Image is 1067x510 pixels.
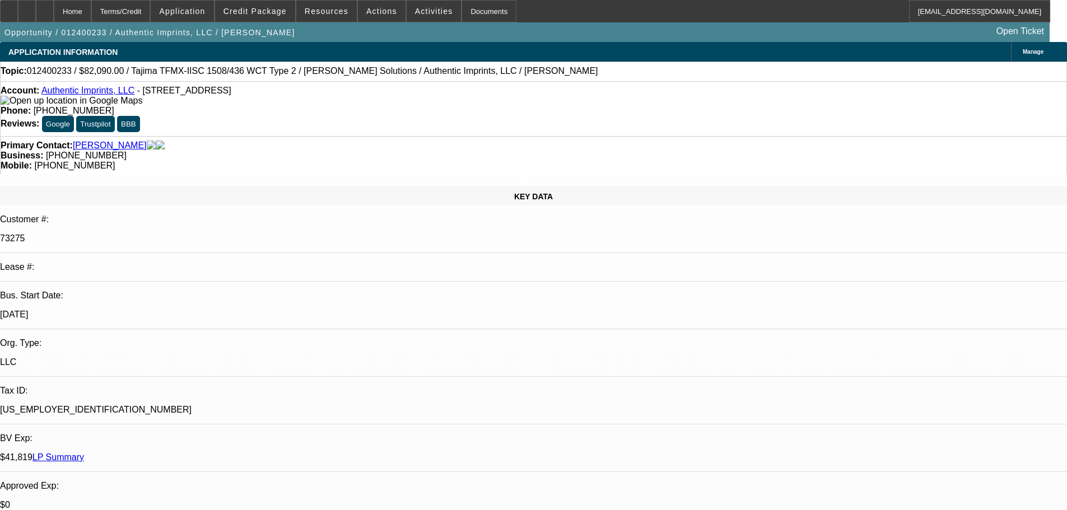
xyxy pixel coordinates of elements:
[32,452,84,462] a: LP Summary
[76,116,114,132] button: Trustpilot
[1,106,31,115] strong: Phone:
[151,1,213,22] button: Application
[46,151,127,160] span: [PHONE_NUMBER]
[358,1,406,22] button: Actions
[156,141,165,151] img: linkedin-icon.png
[223,7,287,16] span: Credit Package
[137,86,231,95] span: - [STREET_ADDRESS]
[514,192,553,201] span: KEY DATA
[407,1,462,22] button: Activities
[215,1,295,22] button: Credit Package
[366,7,397,16] span: Actions
[1,66,27,76] strong: Topic:
[1,161,32,170] strong: Mobile:
[1,151,43,160] strong: Business:
[1,141,73,151] strong: Primary Contact:
[34,106,114,115] span: [PHONE_NUMBER]
[159,7,205,16] span: Application
[147,141,156,151] img: facebook-icon.png
[117,116,140,132] button: BBB
[1,86,39,95] strong: Account:
[27,66,598,76] span: 012400233 / $82,090.00 / Tajima TFMX-IISC 1508/436 WCT Type 2 / [PERSON_NAME] Solutions / Authent...
[415,7,453,16] span: Activities
[41,86,134,95] a: Authentic Imprints, LLC
[73,141,147,151] a: [PERSON_NAME]
[296,1,357,22] button: Resources
[1,96,142,106] img: Open up location in Google Maps
[1,96,142,105] a: View Google Maps
[4,28,295,37] span: Opportunity / 012400233 / Authentic Imprints, LLC / [PERSON_NAME]
[992,22,1049,41] a: Open Ticket
[34,161,115,170] span: [PHONE_NUMBER]
[305,7,348,16] span: Resources
[42,116,74,132] button: Google
[1023,49,1043,55] span: Manage
[1,119,39,128] strong: Reviews:
[8,48,118,57] span: APPLICATION INFORMATION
